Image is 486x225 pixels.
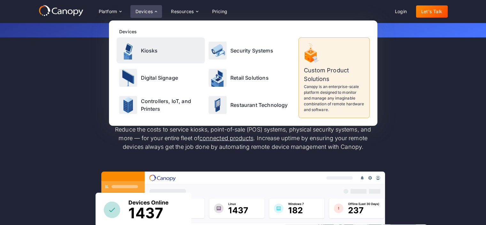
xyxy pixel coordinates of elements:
[298,37,370,118] a: Custom Product SolutionsCanopy is an enterprise-scale platform designed to monitor and manage any...
[304,84,364,113] p: Canopy is an enterprise-scale platform designed to monitor and manage any imaginable combination ...
[390,5,412,18] a: Login
[117,92,205,118] a: Controllers, IoT, and Printers
[230,47,273,54] p: Security Systems
[166,5,203,18] div: Resources
[141,74,178,82] p: Digital Signage
[109,125,377,151] p: Reduce the costs to service kiosks, point-of-sale (POS) systems, physical security systems, and m...
[141,47,158,54] p: Kiosks
[206,37,295,63] a: Security Systems
[119,28,370,35] div: Devices
[117,37,205,63] a: Kiosks
[199,135,253,141] a: connected products
[109,20,377,126] nav: Devices
[416,5,448,18] a: Let's Talk
[207,5,233,18] a: Pricing
[99,9,117,14] div: Platform
[171,9,194,14] div: Resources
[117,65,205,91] a: Digital Signage
[135,9,153,14] div: Devices
[130,5,162,18] div: Devices
[206,92,295,118] a: Restaurant Technology
[87,27,400,34] p: Get
[230,74,269,82] p: Retail Solutions
[230,101,288,109] p: Restaurant Technology
[304,66,364,83] p: Custom Product Solutions
[206,65,295,91] a: Retail Solutions
[94,5,127,18] div: Platform
[141,97,203,113] p: Controllers, IoT, and Printers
